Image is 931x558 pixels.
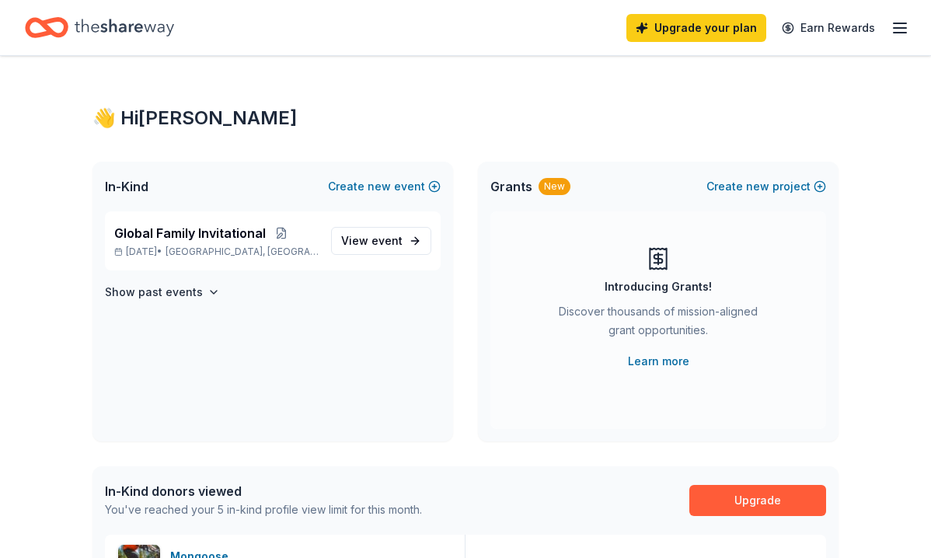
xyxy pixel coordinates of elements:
[331,227,431,255] a: View event
[166,246,319,258] span: [GEOGRAPHIC_DATA], [GEOGRAPHIC_DATA]
[105,482,422,500] div: In-Kind donors viewed
[605,277,712,296] div: Introducing Grants!
[626,14,766,42] a: Upgrade your plan
[328,177,441,196] button: Createnewevent
[539,178,570,195] div: New
[689,485,826,516] a: Upgrade
[105,283,203,302] h4: Show past events
[25,9,174,46] a: Home
[490,177,532,196] span: Grants
[105,500,422,519] div: You've reached your 5 in-kind profile view limit for this month.
[371,234,403,247] span: event
[105,283,220,302] button: Show past events
[92,106,839,131] div: 👋 Hi [PERSON_NAME]
[628,352,689,371] a: Learn more
[105,177,148,196] span: In-Kind
[772,14,884,42] a: Earn Rewards
[114,224,266,242] span: Global Family Invitational
[706,177,826,196] button: Createnewproject
[368,177,391,196] span: new
[114,246,319,258] p: [DATE] •
[553,302,764,346] div: Discover thousands of mission-aligned grant opportunities.
[746,177,769,196] span: new
[341,232,403,250] span: View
